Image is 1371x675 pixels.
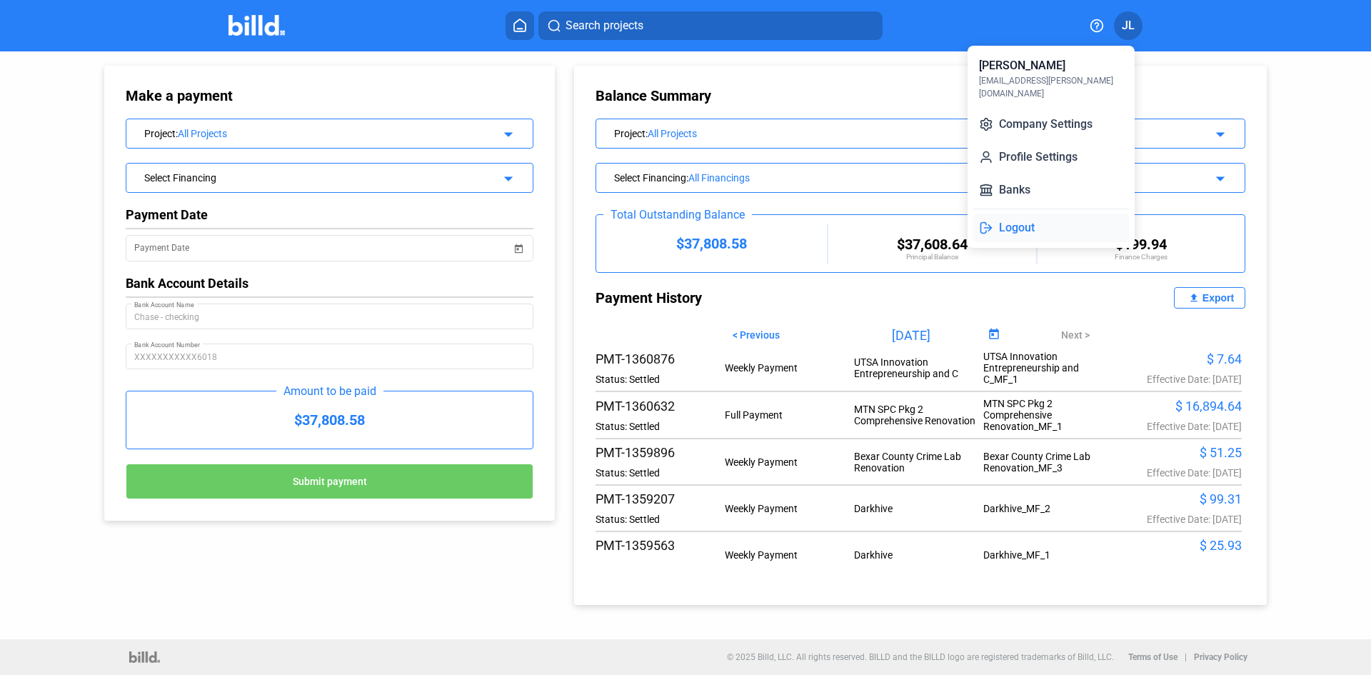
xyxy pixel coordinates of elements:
button: Banks [973,176,1129,204]
button: Company Settings [973,110,1129,139]
div: [PERSON_NAME] [979,57,1065,74]
div: [EMAIL_ADDRESS][PERSON_NAME][DOMAIN_NAME] [979,74,1123,100]
button: Profile Settings [973,143,1129,171]
button: Logout [973,214,1129,242]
